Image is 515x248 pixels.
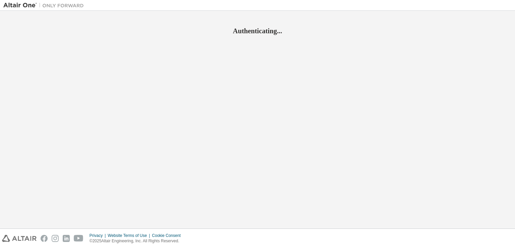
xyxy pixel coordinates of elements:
[152,233,184,238] div: Cookie Consent
[108,233,152,238] div: Website Terms of Use
[41,235,48,242] img: facebook.svg
[2,235,37,242] img: altair_logo.svg
[90,238,185,244] p: © 2025 Altair Engineering, Inc. All Rights Reserved.
[63,235,70,242] img: linkedin.svg
[90,233,108,238] div: Privacy
[3,2,87,9] img: Altair One
[74,235,83,242] img: youtube.svg
[3,27,512,35] h2: Authenticating...
[52,235,59,242] img: instagram.svg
